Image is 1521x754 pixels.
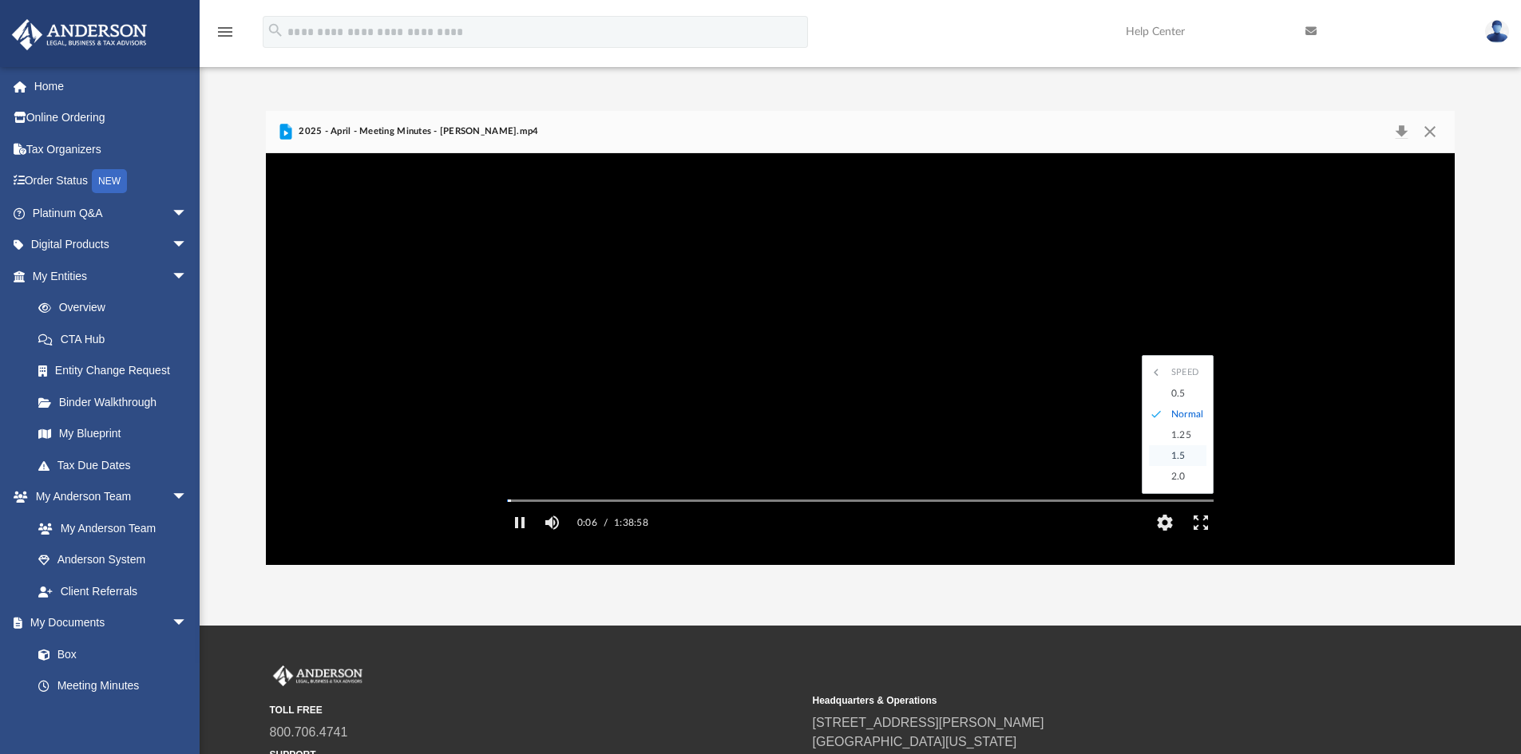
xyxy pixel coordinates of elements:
i: search [267,22,284,39]
span: arrow_drop_down [172,481,204,514]
div: NEW [92,169,127,193]
a: Tax Organizers [11,133,212,165]
span: arrow_drop_down [172,197,204,230]
a: My Entitiesarrow_drop_down [11,260,212,292]
div: File preview [266,153,1456,565]
div: 2.0 [1163,466,1207,487]
small: TOLL FREE [270,703,802,717]
a: Anderson System [22,544,204,576]
a: 800.706.4741 [270,725,348,739]
a: Online Ordering [11,102,212,134]
a: My Documentsarrow_drop_down [11,607,204,639]
a: Home [11,70,212,102]
button: Enter fullscreen [1182,507,1218,539]
a: Platinum Q&Aarrow_drop_down [11,197,212,229]
span: arrow_drop_down [172,260,204,293]
span: 2025 - April - Meeting Minutes - [PERSON_NAME].mp4 [295,124,539,139]
div: 1.25 [1163,424,1207,445]
img: User Pic [1485,20,1509,43]
span: arrow_drop_down [172,229,204,262]
i: menu [216,22,235,41]
a: menu [216,30,235,41]
a: Meeting Minutes [22,670,204,702]
div: Normal [1163,404,1207,424]
button: Settings [1147,507,1182,539]
a: Digital Productsarrow_drop_down [11,229,212,261]
small: Headquarters & Operations [813,693,1345,708]
a: [GEOGRAPHIC_DATA][US_STATE] [813,735,1017,748]
a: Entity Change Request [22,355,212,387]
span: / [604,507,608,539]
a: Binder Walkthrough [22,386,212,418]
div: Speed [1163,362,1207,383]
span: arrow_drop_down [172,607,204,640]
button: Pause [502,507,538,539]
a: Tax Due Dates [22,449,212,481]
img: Anderson Advisors Platinum Portal [270,665,366,686]
button: Close [1416,120,1444,143]
a: Client Referrals [22,575,204,607]
img: Anderson Advisors Platinum Portal [7,19,152,50]
a: My Anderson Teamarrow_drop_down [11,481,204,513]
div: 0.5 [1163,383,1207,404]
a: CTA Hub [22,323,212,355]
button: Mute [538,507,567,539]
a: My Blueprint [22,418,204,450]
div: 1.5 [1163,445,1207,466]
label: 0:06 [577,507,597,539]
a: Order StatusNEW [11,165,212,198]
a: My Anderson Team [22,512,196,544]
a: Box [22,638,196,670]
div: Media Slider [494,494,1226,507]
button: Download [1387,120,1416,143]
a: [STREET_ADDRESS][PERSON_NAME] [813,716,1044,729]
a: Overview [22,292,212,324]
div: Preview [266,111,1456,565]
label: 1:38:58 [614,507,648,539]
